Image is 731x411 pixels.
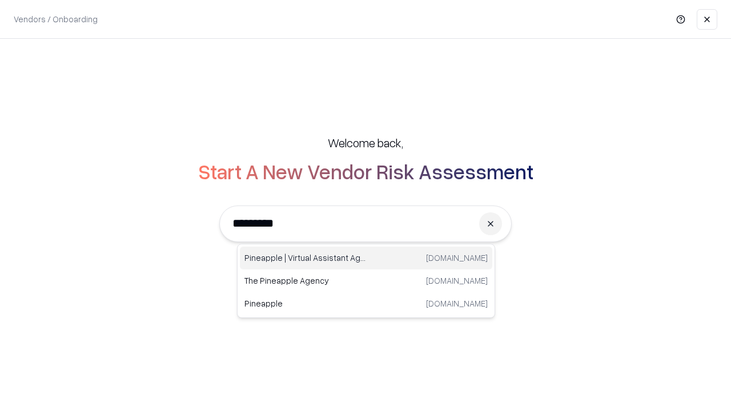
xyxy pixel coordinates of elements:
p: The Pineapple Agency [244,275,366,287]
p: [DOMAIN_NAME] [426,252,488,264]
h5: Welcome back, [328,135,403,151]
p: [DOMAIN_NAME] [426,275,488,287]
p: Pineapple [244,297,366,309]
h2: Start A New Vendor Risk Assessment [198,160,533,183]
p: Vendors / Onboarding [14,13,98,25]
div: Suggestions [237,244,495,318]
p: Pineapple | Virtual Assistant Agency [244,252,366,264]
p: [DOMAIN_NAME] [426,297,488,309]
